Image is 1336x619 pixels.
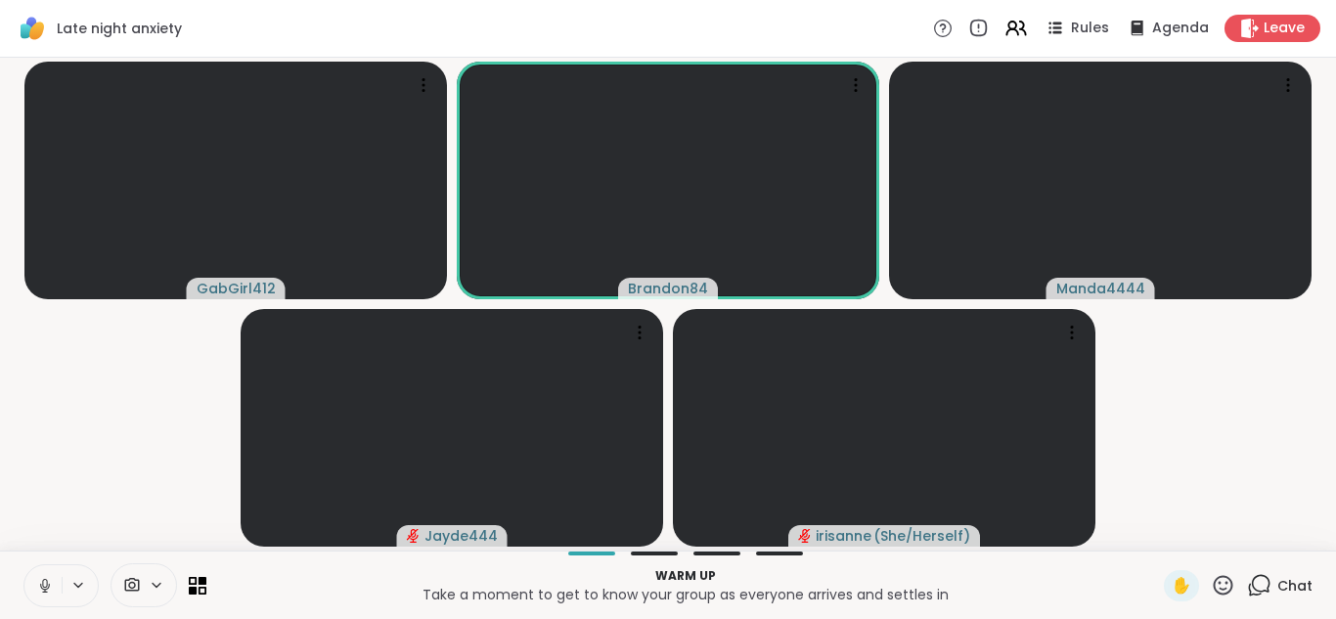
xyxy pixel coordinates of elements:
[1071,19,1109,38] span: Rules
[407,529,421,543] span: audio-muted
[1056,279,1145,298] span: Manda4444
[197,279,276,298] span: GabGirl412
[798,529,812,543] span: audio-muted
[1152,19,1209,38] span: Agenda
[218,567,1152,585] p: Warm up
[873,526,970,546] span: ( She/Herself )
[57,19,182,38] span: Late night anxiety
[1277,576,1313,596] span: Chat
[218,585,1152,604] p: Take a moment to get to know your group as everyone arrives and settles in
[628,279,708,298] span: Brandon84
[1172,574,1191,597] span: ✋
[16,12,49,45] img: ShareWell Logomark
[1264,19,1305,38] span: Leave
[424,526,498,546] span: Jayde444
[816,526,871,546] span: irisanne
